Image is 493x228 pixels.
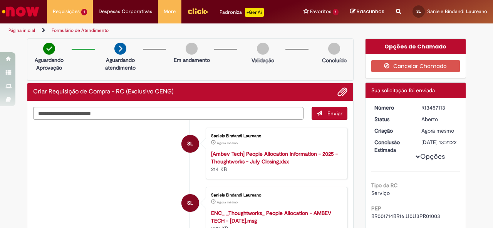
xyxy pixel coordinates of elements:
[211,150,338,165] a: [Ambev Tech] People Allocation Information - 2025 - Thoughtworks - July Closing.xlsx
[333,9,339,15] span: 1
[164,8,176,15] span: More
[217,200,238,205] span: Agora mesmo
[350,8,384,15] a: Rascunhos
[327,110,342,117] span: Enviar
[1,4,40,19] img: ServiceNow
[371,60,460,72] button: Cancelar Chamado
[421,127,457,135] div: 28/08/2025 11:21:19
[369,138,416,154] dt: Conclusão Estimada
[52,27,109,33] a: Formulário de Atendimento
[217,141,238,145] time: 28/08/2025 11:21:11
[81,9,87,15] span: 1
[33,107,304,120] textarea: Digite sua mensagem aqui...
[366,39,466,54] div: Opções do Chamado
[369,104,416,112] dt: Número
[187,194,193,212] span: SL
[416,9,421,14] span: SL
[6,23,323,38] ul: Trilhas de página
[211,193,339,198] div: Saniele Bindandi Laureano
[220,8,264,17] div: Padroniza
[187,135,193,153] span: SL
[312,107,347,120] button: Enviar
[369,127,416,135] dt: Criação
[371,182,397,189] b: Tipo da RC
[211,134,339,138] div: Saniele Bindandi Laureano
[322,57,347,64] p: Concluído
[421,127,454,134] span: Agora mesmo
[421,115,457,123] div: Aberto
[217,141,238,145] span: Agora mesmo
[187,5,208,17] img: click_logo_yellow_360x200.png
[186,43,198,55] img: img-circle-grey.png
[421,138,457,146] div: [DATE] 13:21:22
[211,210,331,224] a: ENC_ _Thoughtworks_ People Allocation - AMBEV TECH - [DATE].msg
[427,8,487,15] span: Saniele Bindandi Laureano
[102,56,139,72] p: Aguardando atendimento
[174,56,210,64] p: Em andamento
[371,190,390,196] span: Serviço
[337,87,347,97] button: Adicionar anexos
[257,43,269,55] img: img-circle-grey.png
[371,213,440,220] span: BR001714BR16.U0U3PR01003
[99,8,152,15] span: Despesas Corporativas
[328,43,340,55] img: img-circle-grey.png
[371,205,381,212] b: PEP
[181,135,199,153] div: Saniele Bindandi Laureano
[33,88,174,95] h2: Criar Requisição de Compra - RC (Exclusivo CENG) Histórico de tíquete
[114,43,126,55] img: arrow-next.png
[371,87,435,94] span: Sua solicitação foi enviada
[245,8,264,17] p: +GenAi
[30,56,68,72] p: Aguardando Aprovação
[421,104,457,112] div: R13457113
[181,194,199,212] div: Saniele Bindandi Laureano
[53,8,80,15] span: Requisições
[43,43,55,55] img: check-circle-green.png
[217,200,238,205] time: 28/08/2025 11:21:01
[310,8,331,15] span: Favoritos
[211,150,339,173] div: 214 KB
[252,57,274,64] p: Validação
[8,27,35,33] a: Página inicial
[369,115,416,123] dt: Status
[357,8,384,15] span: Rascunhos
